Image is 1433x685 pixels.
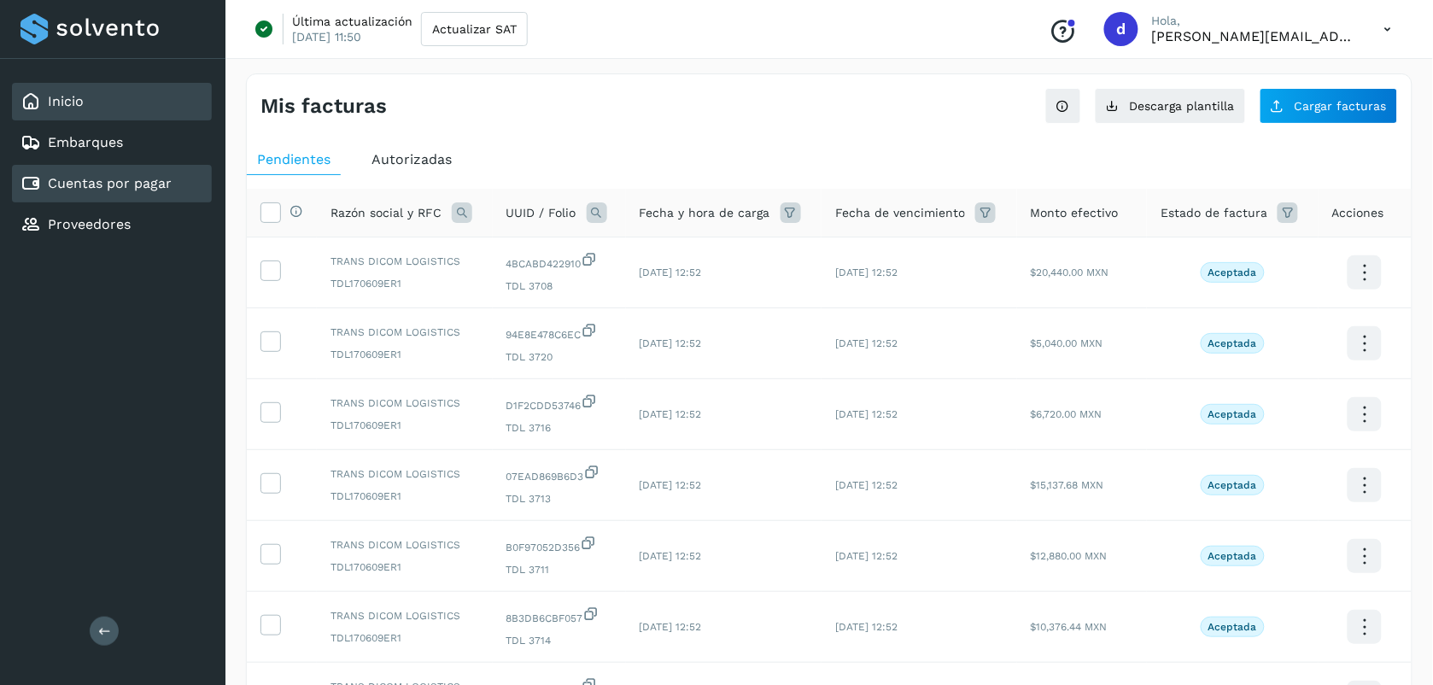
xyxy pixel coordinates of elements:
div: Cuentas por pagar [12,165,212,202]
span: Pendientes [257,151,330,167]
span: Actualizar SAT [432,23,517,35]
span: 8B3DB6CBF057 [506,606,612,626]
div: Embarques [12,124,212,161]
span: $6,720.00 MXN [1031,408,1103,420]
span: Monto efectivo [1031,204,1119,222]
span: 07EAD869B6D3 [506,464,612,484]
span: [DATE] 12:52 [640,550,702,562]
span: TDL170609ER1 [330,276,479,291]
span: TDL 3720 [506,349,612,365]
span: TDL 3711 [506,562,612,577]
span: [DATE] 12:52 [640,408,702,420]
p: Aceptada [1208,337,1257,349]
span: TDL170609ER1 [330,630,479,646]
a: Cuentas por pagar [48,175,172,191]
button: Cargar facturas [1260,88,1398,124]
span: $12,880.00 MXN [1031,550,1108,562]
p: dora.garcia@emsan.mx [1152,28,1357,44]
span: $15,137.68 MXN [1031,479,1104,491]
p: [DATE] 11:50 [292,29,361,44]
span: Autorizadas [371,151,452,167]
span: [DATE] 12:52 [640,266,702,278]
span: $10,376.44 MXN [1031,621,1108,633]
span: B0F97052D356 [506,535,612,555]
p: Aceptada [1208,479,1257,491]
span: TRANS DICOM LOGISTICS [330,608,479,624]
button: Actualizar SAT [421,12,528,46]
span: UUID / Folio [506,204,576,222]
span: TDL 3716 [506,420,612,436]
span: TDL 3708 [506,278,612,294]
p: Aceptada [1208,621,1257,633]
span: Razón social y RFC [330,204,442,222]
span: [DATE] 12:52 [835,408,898,420]
span: [DATE] 12:52 [835,337,898,349]
span: $5,040.00 MXN [1031,337,1103,349]
span: [DATE] 12:52 [640,621,702,633]
span: Descarga plantilla [1130,100,1235,112]
h4: Mis facturas [260,94,387,119]
span: D1F2CDD53746 [506,393,612,413]
span: [DATE] 12:52 [640,337,702,349]
p: Aceptada [1208,550,1257,562]
span: $20,440.00 MXN [1031,266,1109,278]
p: Aceptada [1208,408,1257,420]
span: TRANS DICOM LOGISTICS [330,254,479,269]
span: [DATE] 12:52 [640,479,702,491]
span: Fecha y hora de carga [640,204,770,222]
div: Inicio [12,83,212,120]
span: TRANS DICOM LOGISTICS [330,537,479,553]
span: Acciones [1332,204,1384,222]
span: Estado de factura [1161,204,1267,222]
p: Aceptada [1208,266,1257,278]
span: TRANS DICOM LOGISTICS [330,466,479,482]
span: TRANS DICOM LOGISTICS [330,325,479,340]
p: Hola, [1152,14,1357,28]
span: Cargar facturas [1295,100,1387,112]
a: Embarques [48,134,123,150]
span: TDL 3713 [506,491,612,506]
span: TDL 3714 [506,633,612,648]
span: TRANS DICOM LOGISTICS [330,395,479,411]
p: Última actualización [292,14,412,29]
span: [DATE] 12:52 [835,266,898,278]
a: Inicio [48,93,84,109]
span: 4BCABD422910 [506,251,612,272]
span: 94E8E478C6EC [506,322,612,342]
a: Proveedores [48,216,131,232]
span: [DATE] 12:52 [835,550,898,562]
button: Descarga plantilla [1095,88,1246,124]
span: Fecha de vencimiento [835,204,965,222]
span: [DATE] 12:52 [835,621,898,633]
span: TDL170609ER1 [330,559,479,575]
span: TDL170609ER1 [330,489,479,504]
span: TDL170609ER1 [330,418,479,433]
span: [DATE] 12:52 [835,479,898,491]
div: Proveedores [12,206,212,243]
span: TDL170609ER1 [330,347,479,362]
